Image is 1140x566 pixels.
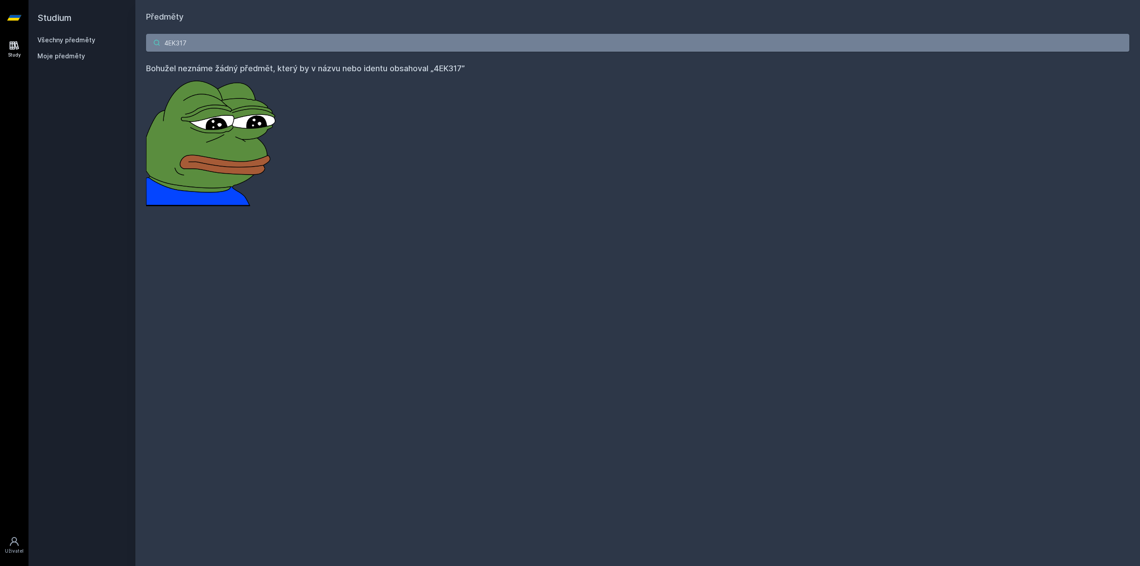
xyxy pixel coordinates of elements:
img: error_picture.png [146,75,280,206]
input: Název nebo ident předmětu… [146,34,1129,52]
h1: Předměty [146,11,1129,23]
div: Study [8,52,21,58]
a: Uživatel [2,532,27,559]
h4: Bohužel neznáme žádný předmět, který by v názvu nebo identu obsahoval „4EK317” [146,62,1129,75]
div: Uživatel [5,548,24,554]
a: Všechny předměty [37,36,95,44]
span: Moje předměty [37,52,85,61]
a: Study [2,36,27,63]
